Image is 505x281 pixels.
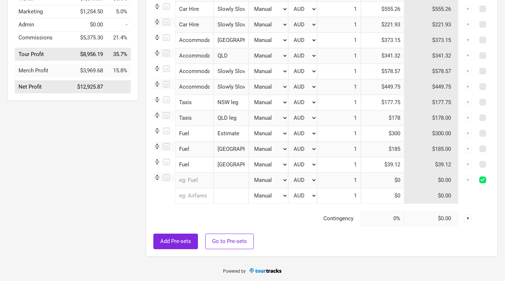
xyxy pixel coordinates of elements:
div: Accommodation [175,33,214,48]
span: Add Pre-sets [160,238,191,244]
td: $0.00 [404,173,459,188]
div: ▼ [464,83,472,91]
td: Contingency [153,211,361,226]
td: Merch Profit [15,64,73,77]
input: Slowly Slowly August [214,64,249,79]
span: Powered by [223,269,246,274]
td: Merch Profit as % of Tour Income [107,64,131,77]
td: Admin [15,18,73,31]
td: Net Profit as % of Tour Income [107,81,131,94]
img: Re-order [153,174,161,181]
input: eg: Fuel [175,173,214,188]
div: ▼ [464,161,472,169]
td: $300.00 [404,126,459,141]
button: Go to Pre-sets [205,234,254,249]
div: ▼ [464,176,472,184]
td: $449.75 [404,79,459,95]
div: ▼ [464,98,472,106]
img: Re-order [153,49,161,57]
input: Slowly Slowly November [214,79,249,95]
td: Commissions as % of Tour Income [107,31,131,44]
td: $0.00 [73,18,107,31]
img: Re-order [153,80,161,88]
input: NSW [214,157,249,173]
input: NSW leg [214,95,249,110]
div: Taxis [175,110,214,126]
div: ▼ [464,129,472,137]
td: $578.57 [404,64,459,79]
td: $177.75 [404,95,459,110]
input: NSW [214,33,249,48]
div: Fuel [175,157,214,173]
div: ▼ [464,214,472,222]
td: Tour Profit [15,48,73,61]
td: $555.26 [404,1,459,17]
input: QLD [214,48,249,64]
input: Slowly Slowly November [214,17,249,33]
div: ▼ [464,67,472,75]
div: Fuel [175,141,214,157]
td: $12,925.87 [73,81,107,94]
img: Re-order [153,96,161,103]
img: Re-order [153,65,161,72]
div: Accommodation [175,64,214,79]
img: Re-order [153,127,161,135]
td: $5,375.30 [73,31,107,44]
td: Net Profit [15,81,73,94]
div: Car Hire [175,1,214,17]
td: Marketing [15,5,73,18]
td: $221.93 [404,17,459,33]
td: $8,956.19 [73,48,107,61]
img: Re-order [153,34,161,41]
img: Re-order [153,142,161,150]
td: $341.32 [404,48,459,64]
td: $373.15 [404,33,459,48]
span: Go to Pre-sets [212,238,247,244]
td: $0.00 [404,188,459,204]
div: Accommodation [175,48,214,64]
td: Commissions [15,31,73,44]
div: ▼ [464,114,472,122]
input: eg: Airfares [175,188,214,204]
img: Re-order [153,3,161,10]
td: $0.00 [404,211,459,226]
div: ▼ [464,21,472,29]
div: ▼ [464,36,472,44]
td: $3,969.68 [73,64,107,77]
td: $185.00 [404,141,459,157]
img: Re-order [153,111,161,119]
div: ▼ [464,145,472,153]
td: Tour Profit as % of Tour Income [107,48,131,61]
div: Car Hire [175,17,214,33]
input: Slowly Slowly August [214,1,249,17]
button: Add Pre-sets [153,234,198,249]
input: QLD leg [214,110,249,126]
td: $1,254.50 [73,5,107,18]
div: Taxis [175,95,214,110]
img: Re-order [153,158,161,166]
input: Adelaide [214,141,249,157]
img: TourTracks [249,268,282,274]
div: Fuel [175,126,214,141]
img: Re-order [153,18,161,26]
td: $178.00 [404,110,459,126]
input: Estimate [214,126,249,141]
td: $39.12 [404,157,459,173]
div: Accommodation [175,79,214,95]
td: Marketing as % of Tour Income [107,5,131,18]
div: ▼ [464,5,472,13]
td: Admin as % of Tour Income [107,18,131,31]
div: ▼ [464,52,472,60]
